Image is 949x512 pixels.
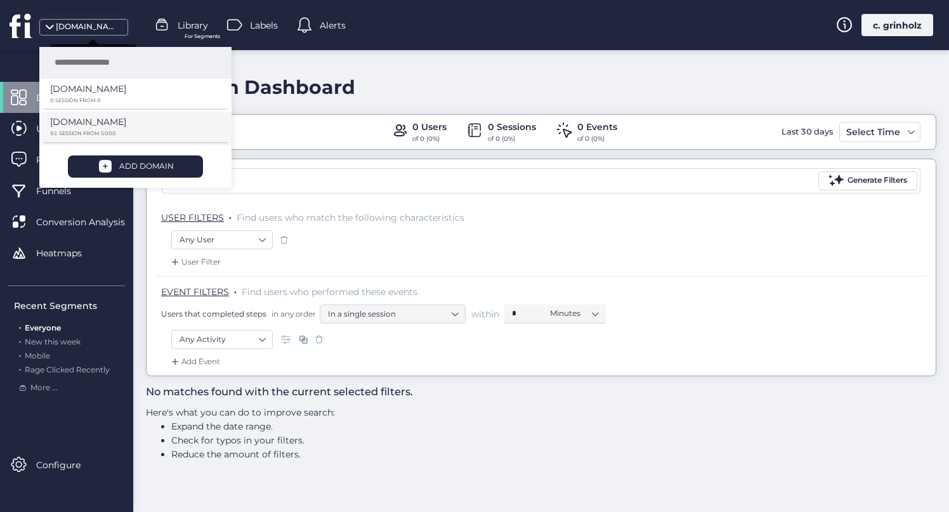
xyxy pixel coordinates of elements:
span: . [234,284,237,296]
div: Add Event [169,355,220,368]
span: Find users who match the following characteristics [237,212,464,223]
div: User Filter [169,256,221,268]
span: Find users who performed these events [242,286,417,298]
div: 0 Sessions [488,120,536,134]
span: . [19,334,21,346]
span: Labels [250,18,278,32]
span: EVENT FILTERS [161,286,229,298]
span: in any order [269,308,316,319]
span: Heatmaps [36,246,101,260]
li: Check for typos in your filters. [171,433,672,447]
div: ADD DOMAIN [119,161,174,173]
span: Funnels [36,184,90,198]
div: [DOMAIN_NAME] [56,21,119,33]
span: . [19,320,21,332]
span: Users that completed steps [161,308,266,319]
span: Mobile [25,351,50,360]
nz-select-item: Any Activity [180,330,265,349]
span: within [471,308,499,320]
div: Recent Segments [14,299,125,313]
div: Main Dashboard [190,75,355,99]
span: Conversion Analysis [36,215,144,229]
p: [DOMAIN_NAME] [50,82,126,96]
p: 91 SESSION FROM 5000 [50,131,212,136]
span: Library [178,18,208,32]
div: c. grinholz [861,14,933,36]
div: Select Time [843,124,903,140]
div: of 0 (0%) [488,134,536,144]
li: Expand the date range. [171,419,672,433]
span: New this week [25,337,81,346]
li: Reduce the amount of filters. [171,447,672,461]
span: More ... [30,382,58,394]
div: Last 30 days [778,122,836,142]
div: 0 Events [577,120,617,134]
h3: No matches found with the current selected filters. [146,384,672,400]
div: Here's what you can do to improve search: [146,405,672,461]
button: Generate Filters [818,171,917,190]
span: USER FILTERS [161,212,224,223]
nz-select-item: In a single session [328,305,457,324]
span: For Segments [185,32,220,41]
nz-select-item: Any User [180,230,265,249]
span: Alerts [320,18,346,32]
div: of 0 (0%) [412,134,447,144]
span: . [19,348,21,360]
div: Generate Filters [848,174,907,187]
span: . [229,209,232,222]
span: Configure [36,458,100,472]
p: 0 SESSION FROM 0 [50,98,212,103]
span: . [19,362,21,374]
p: [DOMAIN_NAME] [50,115,126,129]
div: of 0 (0%) [577,134,617,144]
div: 0 Users [412,120,447,134]
nz-select-item: Minutes [550,304,598,323]
span: Everyone [25,323,61,332]
span: Rage Clicked Recently [25,365,110,374]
